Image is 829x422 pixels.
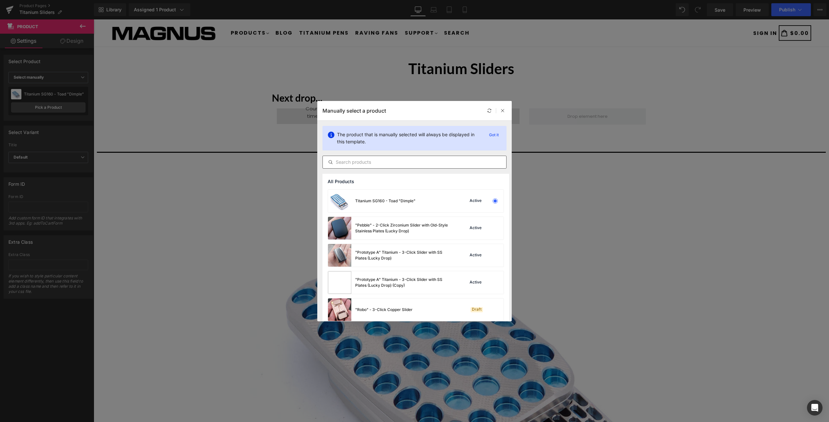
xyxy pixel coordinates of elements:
[328,298,351,321] img: product-img
[315,40,421,58] b: Titanium Sliders
[471,307,483,312] div: Draft
[660,10,683,17] span: SIGN IN
[328,190,351,212] img: product-img
[355,277,452,288] div: "Prototype A" Titanium - 3-Click Slider with SS Plates (Lucky Drop) (Copy)
[660,10,683,18] a: SIGN IN
[468,253,483,258] div: Active
[322,107,386,114] p: Manually select a product
[328,217,351,239] img: product-img
[486,131,501,139] p: Got it
[685,6,718,22] a: $0.00
[355,250,452,261] div: "Prototype A" Titanium - 3-Click Slider with SS Plates (Lucky Drop)
[328,244,351,267] img: product-img
[18,4,123,23] img: Magnus Store
[468,280,483,285] div: Active
[468,226,483,231] div: Active
[807,400,823,416] div: Open Intercom Messenger
[323,158,506,166] input: Search products
[696,10,715,17] span: $0.00
[355,222,452,234] div: "Pebble" - 2-Click Zirconium Slider with Old-Style Stainless Plates (Lucky Drop)
[322,174,509,189] div: All Products
[355,198,415,204] div: Titanium SG160 - Toad "Dimple"
[355,307,413,313] div: "Robo" - 3-Click Copper Slider
[468,198,483,204] div: Active
[328,271,351,294] img: product-img
[178,72,229,84] b: Next drop...
[317,123,418,130] a: Titanium SG160 - Toad "Dimple"
[337,131,481,145] p: The product that is manually selected will always be displayed in this template.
